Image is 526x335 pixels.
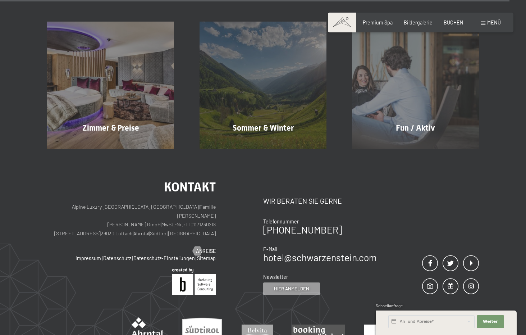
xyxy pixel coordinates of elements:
[263,197,342,205] span: Wir beraten Sie gerne
[196,248,216,255] span: Anreise
[274,285,309,292] span: Hier anmelden
[82,123,139,132] span: Zimmer & Preise
[233,123,294,132] span: Sommer & Winter
[197,255,216,261] a: Sitemap
[477,315,504,328] button: Weiter
[76,255,101,261] a: Impressum
[199,204,200,210] span: |
[263,224,342,235] a: [PHONE_NUMBER]
[376,303,403,308] span: Schnellanfrage
[487,19,501,26] span: Menü
[133,255,195,261] a: Datenschutz-Einstellungen
[444,19,463,26] a: BUCHEN
[102,255,102,261] span: |
[47,203,216,238] p: Alpine Luxury [GEOGRAPHIC_DATA] [GEOGRAPHIC_DATA] Familie [PERSON_NAME] [PERSON_NAME] GmbH MwSt.-...
[132,255,133,261] span: |
[263,274,288,280] span: Newsletter
[263,218,299,225] span: Telefonnummer
[193,248,216,255] a: Anreise
[187,22,339,149] a: Wellnesshotel Südtirol SCHWARZENSTEIN - Wellnessurlaub in den Alpen, Wandern und Wellness Sommer ...
[35,22,187,149] a: Wellnesshotel Südtirol SCHWARZENSTEIN - Wellnessurlaub in den Alpen, Wandern und Wellness Zimmer ...
[263,246,277,252] span: E-Mail
[164,180,216,194] span: Kontakt
[103,255,131,261] a: Datenschutz
[396,123,435,132] span: Fun / Aktiv
[483,319,498,325] span: Weiter
[363,19,393,26] a: Premium Spa
[339,22,491,149] a: Wellnesshotel Südtirol SCHWARZENSTEIN - Wellnessurlaub in den Alpen, Wandern und Wellness Fun / A...
[161,221,161,227] span: |
[149,230,150,236] span: |
[100,230,101,236] span: |
[172,268,216,295] img: Brandnamic GmbH | Leading Hospitality Solutions
[263,252,377,263] a: hotel@schwarzenstein.com
[404,19,433,26] a: Bildergalerie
